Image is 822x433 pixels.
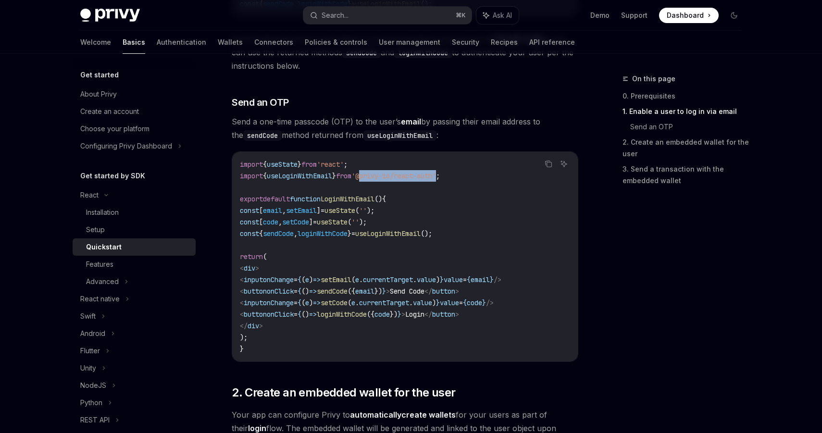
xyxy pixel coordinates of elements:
span: div [244,264,255,272]
span: { [298,275,301,284]
div: Advanced [86,276,119,287]
span: e [305,298,309,307]
button: Ask AI [558,158,570,170]
span: = [294,298,298,307]
div: Features [86,259,113,270]
div: Python [80,397,102,408]
div: REST API [80,414,110,426]
span: return [240,252,263,261]
span: > [386,287,390,296]
span: }) [390,310,398,319]
span: { [382,195,386,203]
span: 'react' [317,160,344,169]
span: => [313,275,321,284]
a: Wallets [218,31,243,54]
span: '' [359,206,367,215]
span: loginWithCode [317,310,367,319]
button: Toggle dark mode [726,8,742,23]
code: sendCode [243,130,282,141]
span: [ [259,206,263,215]
span: < [240,264,244,272]
span: onClick [267,287,294,296]
span: const [240,218,259,226]
div: NodeJS [80,380,106,391]
span: setCode [321,298,348,307]
a: Policies & controls [305,31,367,54]
span: 2. Create an embedded wallet for the user [232,385,455,400]
span: loginWithCode [298,229,348,238]
span: ) [436,275,440,284]
a: Quickstart [73,238,196,256]
span: </ [424,287,432,296]
span: () [301,287,309,296]
a: Recipes [491,31,518,54]
span: } [298,160,301,169]
span: const [240,229,259,238]
span: < [240,275,244,284]
span: value [417,275,436,284]
div: Installation [86,207,119,218]
a: Demo [590,11,610,20]
span: = [459,298,463,307]
div: Search... [322,10,349,21]
span: > [259,322,263,330]
span: useState [317,218,348,226]
span: { [263,160,267,169]
span: () [374,195,382,203]
span: < [240,310,244,319]
div: Choose your platform [80,123,149,135]
div: Unity [80,362,96,374]
span: /> [494,275,501,284]
a: Connectors [254,31,293,54]
span: from [336,172,351,180]
span: currentTarget [363,275,413,284]
div: Flutter [80,345,100,357]
span: ] [317,206,321,215]
a: Basics [123,31,145,54]
a: 2. Create an embedded wallet for the user [623,135,749,161]
span: onChange [263,298,294,307]
span: } [382,287,386,296]
span: </ [424,310,432,319]
a: Support [621,11,648,20]
span: } [490,275,494,284]
span: < [240,287,244,296]
span: Dashboard [667,11,704,20]
span: code [374,310,390,319]
span: } [240,345,244,353]
span: setEmail [286,206,317,215]
span: } [440,275,444,284]
span: Send a one-time passcode (OTP) to the user’s by passing their email address to the method returne... [232,115,578,142]
span: On this page [632,73,675,85]
span: from [301,160,317,169]
span: button [432,287,455,296]
span: > [401,310,405,319]
h5: Get started [80,69,119,81]
span: onChange [263,275,294,284]
div: Quickstart [86,241,122,253]
span: . [413,275,417,284]
a: Security [452,31,479,54]
span: => [309,310,317,319]
span: setCode [282,218,309,226]
span: { [467,275,471,284]
span: } [436,298,440,307]
a: Dashboard [659,8,719,23]
span: < [240,298,244,307]
span: . [359,275,363,284]
span: ⌘ K [456,12,466,19]
span: ({ [367,310,374,319]
span: value [440,298,459,307]
span: Send Code [390,287,424,296]
span: > [455,287,459,296]
span: e [351,298,355,307]
a: Send an OTP [630,119,749,135]
span: e [305,275,309,284]
span: '@privy-io/react-auth' [351,172,436,180]
a: Choose your platform [73,120,196,137]
a: Authentication [157,31,206,54]
span: ( [348,218,351,226]
span: > [455,310,459,319]
button: Search...⌘K [303,7,472,24]
span: . [409,298,413,307]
